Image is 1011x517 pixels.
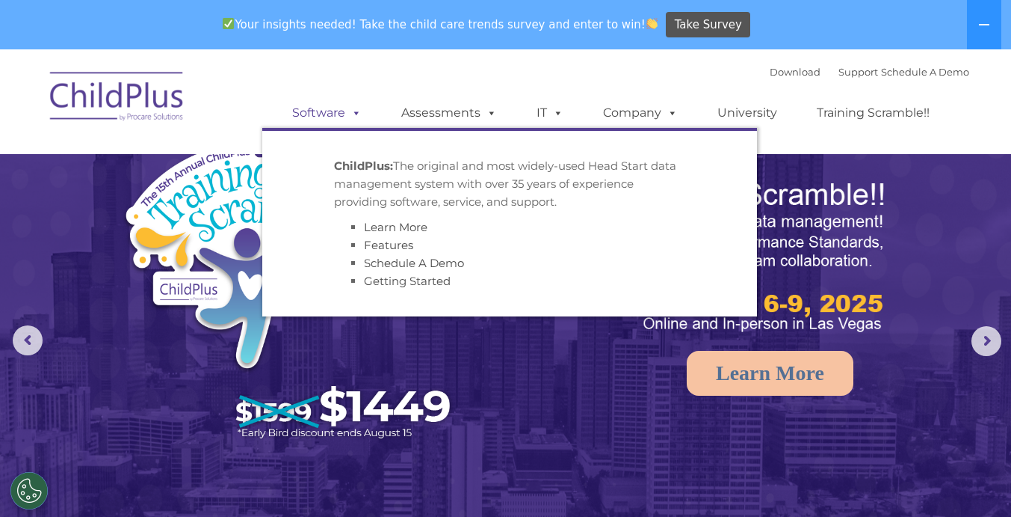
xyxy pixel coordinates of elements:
strong: ChildPlus: [334,159,393,173]
span: Last name [208,99,253,110]
font: | [770,66,969,78]
a: Take Survey [666,12,750,38]
img: ✅ [223,18,234,29]
a: Training Scramble!! [802,98,944,128]
a: IT [522,98,578,128]
a: Support [838,66,878,78]
a: Company [588,98,693,128]
img: ChildPlus by Procare Solutions [43,61,192,136]
a: Schedule A Demo [364,256,464,270]
span: Your insights needed! Take the child care trends survey and enter to win! [217,10,664,39]
a: Software [277,98,377,128]
a: Learn More [364,220,427,234]
a: University [702,98,792,128]
img: 👏 [646,18,658,29]
button: Cookies Settings [10,472,48,510]
a: Getting Started [364,274,451,288]
a: Download [770,66,820,78]
span: Take Survey [675,12,742,38]
a: Features [364,238,413,252]
a: Schedule A Demo [881,66,969,78]
a: Assessments [386,98,512,128]
a: Learn More [687,351,853,396]
span: Phone number [208,160,271,171]
iframe: Chat Widget [767,355,1011,517]
p: The original and most widely-used Head Start data management system with over 35 years of experie... [334,157,685,211]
